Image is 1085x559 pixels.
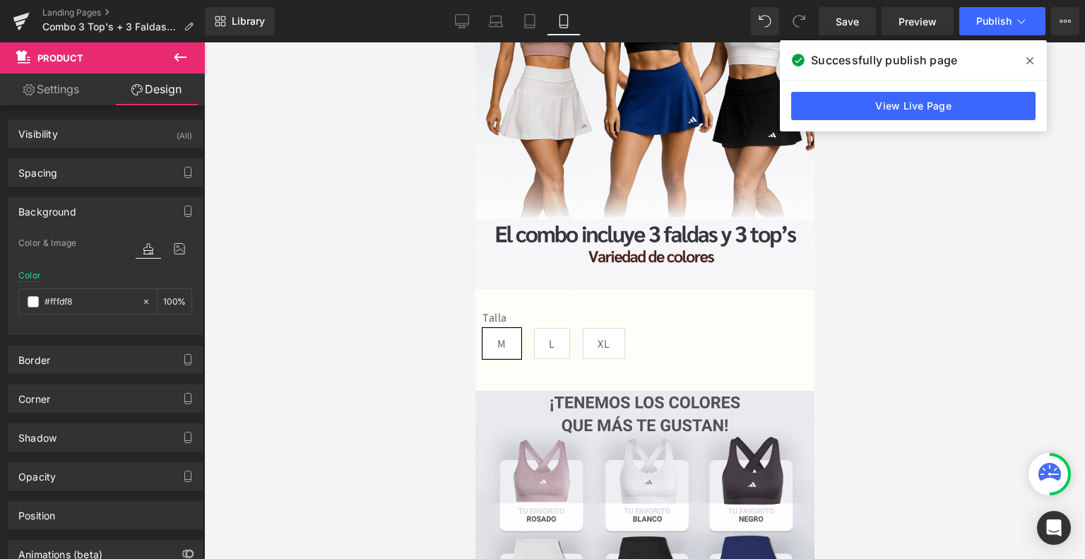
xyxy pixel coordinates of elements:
a: New Library [205,7,275,35]
button: More [1051,7,1079,35]
span: Publish [976,16,1012,27]
a: Desktop [445,7,479,35]
a: Tablet [513,7,547,35]
span: Successfully publish page [811,52,957,69]
span: XL [122,286,134,316]
button: Redo [785,7,813,35]
div: Corner [18,385,50,405]
span: M [22,286,31,316]
span: Save [836,14,859,29]
span: L [73,286,80,316]
span: Preview [899,14,937,29]
div: Spacing [18,159,57,179]
a: Landing Pages [42,7,205,18]
a: View Live Page [791,92,1036,120]
div: (All) [177,120,192,143]
a: Preview [882,7,954,35]
span: Color & Image [18,238,76,248]
div: Position [18,502,55,522]
label: Talla [7,269,332,286]
div: Color [18,271,41,281]
div: Open Intercom Messenger [1037,511,1071,545]
div: Opacity [18,463,56,483]
div: Visibility [18,120,58,140]
a: Mobile [547,7,581,35]
span: Product [37,52,83,64]
a: Laptop [479,7,513,35]
a: Design [105,73,208,105]
div: % [158,289,191,314]
div: Border [18,346,50,366]
button: Publish [959,7,1045,35]
input: Color [45,294,135,310]
div: Background [18,198,76,218]
div: Shadow [18,424,57,444]
button: Undo [751,7,779,35]
span: Combo 3 Top's + 3 Faldas Add [42,21,178,33]
span: Library [232,15,265,28]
